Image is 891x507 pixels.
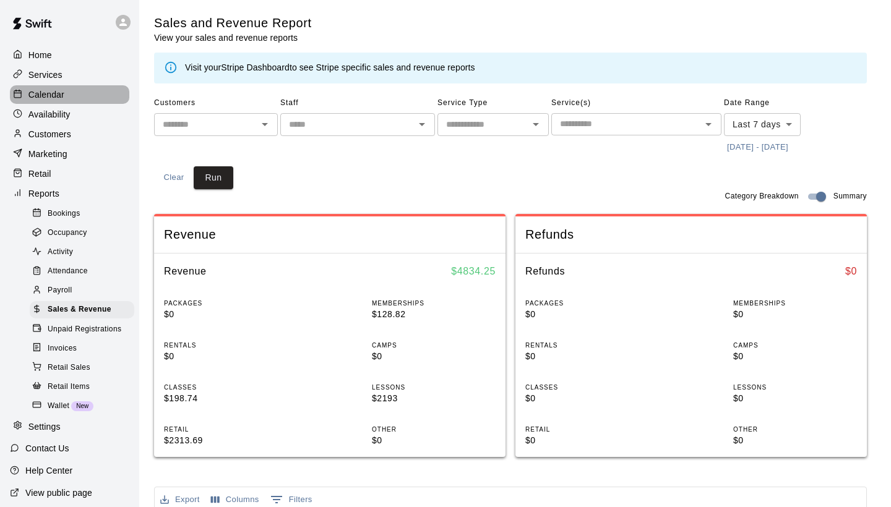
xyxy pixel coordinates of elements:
p: Services [28,69,62,81]
a: Customers [10,125,129,143]
p: View public page [25,487,92,499]
p: RENTALS [525,341,649,350]
p: OTHER [733,425,857,434]
span: Staff [280,93,435,113]
p: Contact Us [25,442,69,454]
p: MEMBERSHIPS [372,299,496,308]
div: Retail [10,164,129,183]
a: Home [10,46,129,64]
h5: Sales and Revenue Report [154,15,312,32]
span: Wallet [48,400,69,412]
span: Summary [833,190,867,203]
p: CAMPS [733,341,857,350]
a: Retail Sales [30,358,139,377]
p: $0 [372,350,496,363]
div: Payroll [30,282,134,299]
div: Attendance [30,263,134,280]
p: Reports [28,187,59,200]
p: Home [28,49,52,61]
p: PACKAGES [525,299,649,308]
p: Settings [28,420,61,433]
div: Bookings [30,205,134,223]
a: Services [10,66,129,84]
span: Service Type [437,93,549,113]
button: [DATE] - [DATE] [724,138,791,157]
span: Invoices [48,343,77,355]
div: Calendar [10,85,129,104]
p: $2313.69 [164,434,288,447]
div: WalletNew [30,398,134,415]
a: Unpaid Registrations [30,320,139,339]
p: LESSONS [372,383,496,392]
p: $128.82 [372,308,496,321]
p: Calendar [28,88,64,101]
button: Open [256,116,273,133]
button: Open [527,116,544,133]
button: Open [413,116,431,133]
span: Category Breakdown [725,190,799,203]
a: Occupancy [30,223,139,242]
p: $0 [733,392,857,405]
a: Sales & Revenue [30,300,139,320]
a: Availability [10,105,129,124]
span: Date Range [724,93,832,113]
div: Last 7 days [724,113,801,136]
p: Availability [28,108,71,121]
p: CAMPS [372,341,496,350]
p: $0 [733,350,857,363]
p: OTHER [372,425,496,434]
p: CLASSES [164,383,288,392]
div: Sales & Revenue [30,301,134,318]
a: Payroll [30,281,139,300]
span: Payroll [48,284,72,297]
p: $0 [372,434,496,447]
p: $0 [525,392,649,405]
span: Bookings [48,208,80,220]
span: Activity [48,246,73,258]
p: RENTALS [164,341,288,350]
span: Retail Items [48,381,90,393]
a: WalletNew [30,396,139,415]
p: CLASSES [525,383,649,392]
a: Attendance [30,262,139,281]
a: Settings [10,417,129,436]
span: Attendance [48,265,88,278]
p: $0 [733,308,857,321]
a: Invoices [30,339,139,358]
a: Reports [10,184,129,203]
button: Run [194,166,233,189]
span: Retail Sales [48,362,90,374]
a: Retail Items [30,377,139,396]
div: Marketing [10,145,129,163]
div: Visit your to see Stripe specific sales and revenue reports [185,61,475,75]
p: $0 [525,308,649,321]
p: LESSONS [733,383,857,392]
p: $198.74 [164,392,288,405]
div: Activity [30,244,134,261]
div: Occupancy [30,224,134,242]
span: Revenue [164,226,496,243]
p: $0 [733,434,857,447]
p: $0 [164,350,288,363]
p: Customers [28,128,71,140]
a: Bookings [30,204,139,223]
div: Retail Sales [30,359,134,377]
p: MEMBERSHIPS [733,299,857,308]
p: PACKAGES [164,299,288,308]
h6: Refunds [525,263,565,279]
p: Marketing [28,148,67,160]
p: $2193 [372,392,496,405]
h6: $ 0 [845,263,857,279]
h6: $ 4834.25 [451,263,496,279]
p: Retail [28,168,51,180]
p: $0 [164,308,288,321]
div: Retail Items [30,378,134,396]
div: Invoices [30,340,134,357]
a: Stripe Dashboard [221,62,290,72]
